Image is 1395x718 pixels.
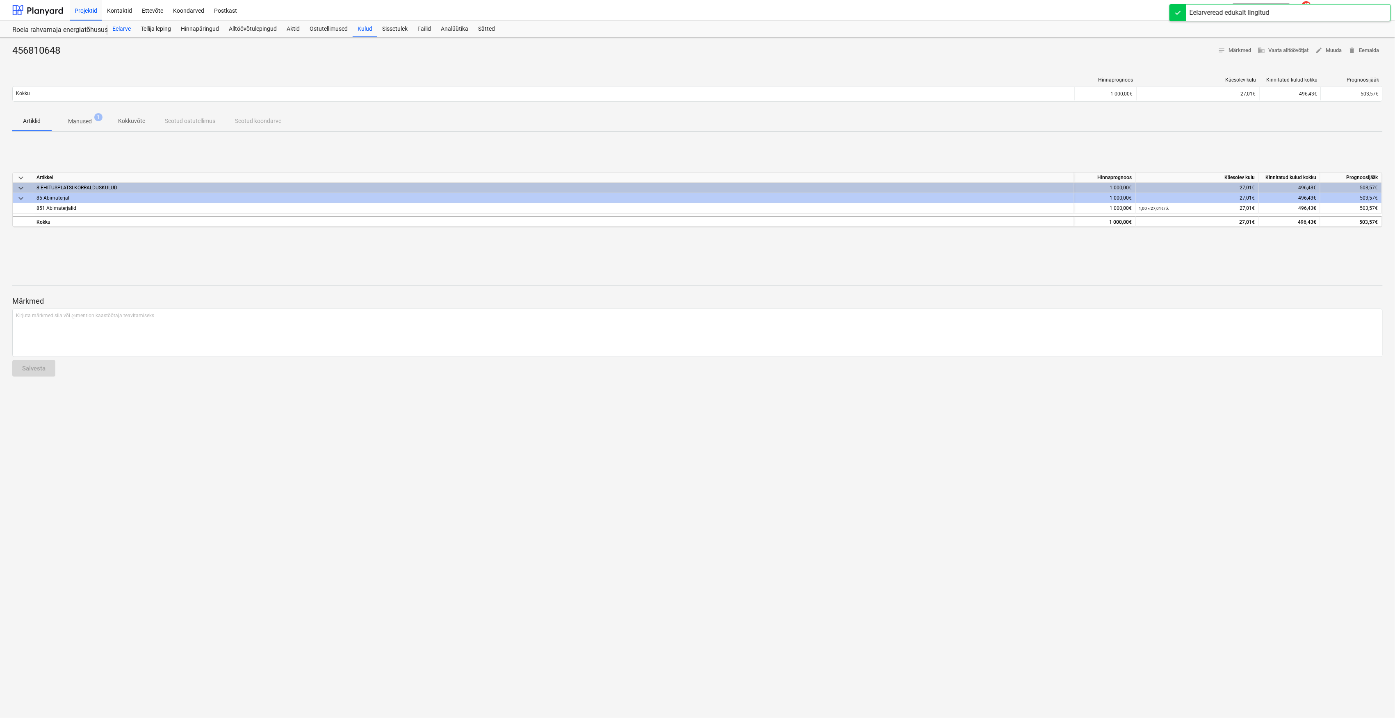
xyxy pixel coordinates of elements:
span: keyboard_arrow_down [16,173,26,183]
div: 503,57€ [1320,193,1382,203]
div: 496,43€ [1259,193,1320,203]
a: Failid [413,21,436,37]
div: 456810648 [12,44,67,57]
div: Prognoosijääk [1324,77,1379,83]
button: Muuda [1312,44,1345,57]
a: Ostutellimused [305,21,353,37]
span: Vaata alltöövõtjat [1258,46,1309,55]
a: Kulud [353,21,377,37]
p: Märkmed [12,296,1383,306]
p: Artiklid [22,117,42,125]
div: 27,01€ [1139,193,1255,203]
div: Hinnaprognoos [1078,77,1133,83]
div: Kokku [33,216,1074,227]
p: Kokku [16,90,30,97]
span: edit [1315,47,1323,54]
span: 503,57€ [1361,91,1379,97]
div: 496,43€ [1259,183,1320,193]
span: 496,43€ [1299,205,1317,211]
span: keyboard_arrow_down [16,183,26,193]
div: 8 EHITUSPLATSI KORRALDUSKULUD [36,183,1071,193]
div: Hinnaprognoos [1074,173,1136,183]
small: 1,00 × 27,01€ / tk [1139,206,1169,211]
div: 27,01€ [1140,91,1256,97]
a: Aktid [282,21,305,37]
button: Vaata alltöövõtjat [1255,44,1312,57]
div: 1 000,00€ [1074,183,1136,193]
span: 1 [94,113,103,121]
span: Eemalda [1349,46,1379,55]
a: Sissetulek [377,21,413,37]
div: Artikkel [33,173,1074,183]
span: notes [1218,47,1226,54]
div: 27,01€ [1139,203,1255,214]
a: Analüütika [436,21,473,37]
span: Märkmed [1218,46,1251,55]
div: 1 000,00€ [1074,203,1136,214]
span: keyboard_arrow_down [16,193,26,203]
span: 851 Abimaterjalid [36,205,76,211]
a: Alltöövõtulepingud [224,21,282,37]
div: 85 Abimaterjal [36,193,1071,203]
div: 1 000,00€ [1074,193,1136,203]
span: 503,57€ [1360,205,1378,211]
div: Käesolev kulu [1136,173,1259,183]
div: 27,01€ [1139,217,1255,227]
div: Käesolev kulu [1140,77,1256,83]
div: 496,43€ [1259,216,1320,227]
div: 503,57€ [1320,216,1382,227]
div: Eelarveread edukalt lingitud [1190,8,1270,18]
div: 496,43€ [1259,87,1321,100]
a: Sätted [473,21,500,37]
p: Kokkuvõte [118,117,145,125]
a: Hinnapäringud [176,21,224,37]
div: Roela rahvamaja energiatõhususe ehitustööd [ROELA] [12,26,98,34]
a: Tellija leping [136,21,176,37]
div: 27,01€ [1139,183,1255,193]
div: Kinnitatud kulud kokku [1259,173,1320,183]
div: Kinnitatud kulud kokku [1263,77,1318,83]
span: business [1258,47,1265,54]
div: 1 000,00€ [1074,216,1136,227]
a: Eelarve [107,21,136,37]
p: Manused [68,117,92,126]
span: delete [1349,47,1356,54]
button: Märkmed [1215,44,1255,57]
div: 503,57€ [1320,183,1382,193]
button: Eemalda [1345,44,1383,57]
div: Prognoosijääk [1320,173,1382,183]
span: Muuda [1315,46,1342,55]
div: 1 000,00€ [1075,87,1136,100]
